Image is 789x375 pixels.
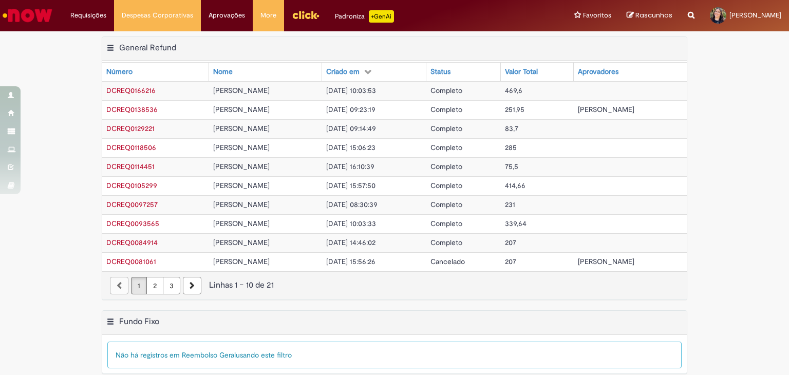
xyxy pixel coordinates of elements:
[505,162,518,171] span: 75,5
[583,10,611,21] span: Favoritos
[106,181,157,190] a: Abrir Registro: DCREQ0105299
[326,67,360,77] div: Criado em
[110,279,679,291] div: Linhas 1 − 10 de 21
[106,238,158,247] span: DCREQ0084914
[106,86,156,95] span: DCREQ0166216
[505,105,524,114] span: 251,95
[430,67,450,77] div: Status
[106,181,157,190] span: DCREQ0105299
[119,316,159,327] h2: Fundo Fixo
[106,200,158,209] a: Abrir Registro: DCREQ0097257
[106,124,155,133] span: DCREQ0129221
[505,143,517,152] span: 285
[326,219,376,228] span: [DATE] 10:03:33
[430,238,462,247] span: Completo
[430,143,462,152] span: Completo
[326,143,375,152] span: [DATE] 15:06:23
[260,10,276,21] span: More
[107,342,682,368] div: Não há registros em Reembolso Geral
[236,350,292,360] span: usando este filtro
[292,7,320,23] img: click_logo_yellow_360x200.png
[106,143,156,152] a: Abrir Registro: DCREQ0118506
[106,124,155,133] a: Abrir Registro: DCREQ0129221
[326,124,376,133] span: [DATE] 09:14:49
[213,162,270,171] span: [PERSON_NAME]
[131,277,147,294] a: Página 1
[106,105,158,114] span: DCREQ0138536
[106,219,159,228] span: DCREQ0093565
[369,10,394,23] p: +GenAi
[505,67,538,77] div: Valor Total
[505,219,527,228] span: 339,64
[326,86,376,95] span: [DATE] 10:03:53
[1,5,54,26] img: ServiceNow
[430,105,462,114] span: Completo
[106,200,158,209] span: DCREQ0097257
[505,200,515,209] span: 231
[213,238,270,247] span: [PERSON_NAME]
[213,219,270,228] span: [PERSON_NAME]
[146,277,163,294] a: Página 2
[209,10,245,21] span: Aprovações
[106,238,158,247] a: Abrir Registro: DCREQ0084914
[430,257,465,266] span: Cancelado
[430,124,462,133] span: Completo
[106,219,159,228] a: Abrir Registro: DCREQ0093565
[213,67,233,77] div: Nome
[578,67,618,77] div: Aprovadores
[326,238,375,247] span: [DATE] 14:46:02
[326,200,378,209] span: [DATE] 08:30:39
[729,11,781,20] span: [PERSON_NAME]
[183,277,201,294] a: Próxima página
[213,143,270,152] span: [PERSON_NAME]
[430,181,462,190] span: Completo
[106,86,156,95] a: Abrir Registro: DCREQ0166216
[430,200,462,209] span: Completo
[505,238,516,247] span: 207
[106,43,115,56] button: General Refund Menu de contexto
[70,10,106,21] span: Requisições
[106,143,156,152] span: DCREQ0118506
[213,181,270,190] span: [PERSON_NAME]
[163,277,180,294] a: Página 3
[213,105,270,114] span: [PERSON_NAME]
[635,10,672,20] span: Rascunhos
[106,257,156,266] span: DCREQ0081061
[578,105,634,114] span: [PERSON_NAME]
[326,105,375,114] span: [DATE] 09:23:19
[213,86,270,95] span: [PERSON_NAME]
[430,219,462,228] span: Completo
[578,257,634,266] span: [PERSON_NAME]
[627,11,672,21] a: Rascunhos
[326,162,374,171] span: [DATE] 16:10:39
[326,257,375,266] span: [DATE] 15:56:26
[106,316,115,330] button: Fundo Fixo Menu de contexto
[505,257,516,266] span: 207
[106,105,158,114] a: Abrir Registro: DCREQ0138536
[505,86,522,95] span: 469,6
[106,162,155,171] span: DCREQ0114451
[106,162,155,171] a: Abrir Registro: DCREQ0114451
[326,181,375,190] span: [DATE] 15:57:50
[119,43,176,53] h2: General Refund
[213,257,270,266] span: [PERSON_NAME]
[102,271,687,299] nav: paginação
[213,124,270,133] span: [PERSON_NAME]
[335,10,394,23] div: Padroniza
[505,181,525,190] span: 414,66
[213,200,270,209] span: [PERSON_NAME]
[430,86,462,95] span: Completo
[106,67,133,77] div: Número
[430,162,462,171] span: Completo
[505,124,518,133] span: 83,7
[122,10,193,21] span: Despesas Corporativas
[106,257,156,266] a: Abrir Registro: DCREQ0081061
